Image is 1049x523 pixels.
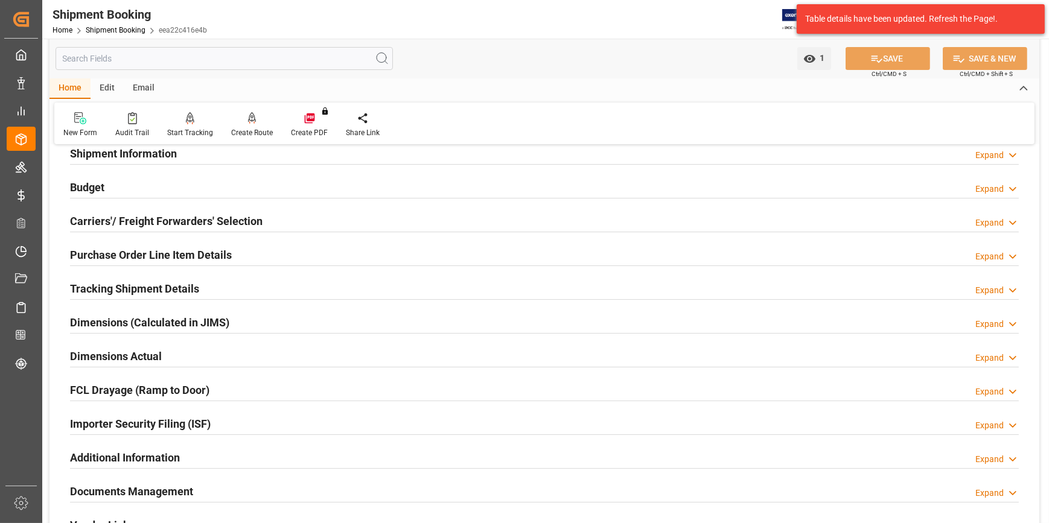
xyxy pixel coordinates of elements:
a: Shipment Booking [86,26,145,34]
div: Start Tracking [167,127,213,138]
div: Home [49,78,91,99]
span: Ctrl/CMD + Shift + S [960,69,1013,78]
h2: Carriers'/ Freight Forwarders' Selection [70,213,263,229]
h2: Additional Information [70,449,180,466]
h2: Purchase Order Line Item Details [70,247,232,263]
h2: Dimensions (Calculated in JIMS) [70,314,229,331]
div: Expand [975,318,1004,331]
div: Expand [975,453,1004,466]
h2: Documents Management [70,483,193,499]
input: Search Fields [56,47,393,70]
span: 1 [816,53,825,63]
a: Home [53,26,72,34]
span: Ctrl/CMD + S [872,69,907,78]
div: Expand [975,217,1004,229]
div: Table details have been updated. Refresh the Page!. [805,13,1027,25]
div: Expand [975,183,1004,195]
h2: Shipment Information [70,145,177,162]
div: Expand [975,284,1004,297]
button: open menu [797,47,831,70]
div: Expand [975,149,1004,162]
div: Expand [975,352,1004,364]
img: Exertis%20JAM%20-%20Email%20Logo.jpg_1722504956.jpg [782,9,824,30]
div: Edit [91,78,124,99]
div: Expand [975,419,1004,432]
div: Create Route [231,127,273,138]
h2: FCL Drayage (Ramp to Door) [70,382,209,398]
h2: Importer Security Filing (ISF) [70,416,211,432]
div: Share Link [346,127,380,138]
div: Shipment Booking [53,5,207,24]
div: New Form [63,127,97,138]
div: Expand [975,487,1004,499]
h2: Dimensions Actual [70,348,162,364]
h2: Budget [70,179,104,195]
button: SAVE [846,47,930,70]
div: Expand [975,385,1004,398]
button: SAVE & NEW [943,47,1027,70]
div: Email [124,78,164,99]
h2: Tracking Shipment Details [70,281,199,297]
div: Audit Trail [115,127,149,138]
div: Expand [975,250,1004,263]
